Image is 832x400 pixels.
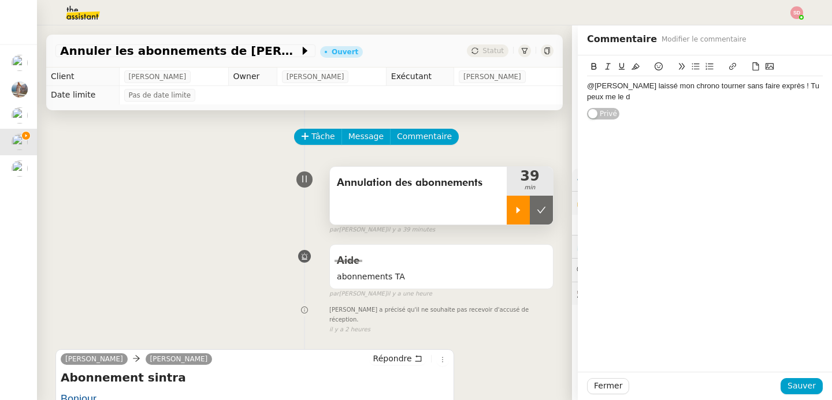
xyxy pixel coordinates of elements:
button: Message [341,129,391,145]
button: Privé [587,108,619,119]
span: 🕵️ [577,289,725,298]
span: [PERSON_NAME] [129,71,187,83]
button: Répondre [369,352,426,365]
span: abonnements TA [337,270,546,283]
img: users%2FNsDxpgzytqOlIY2WSYlFcHtx26m1%2Favatar%2F8901.jpg [12,134,28,150]
span: il y a 39 minutes [387,225,436,235]
button: Tâche [294,129,342,145]
span: Répondre [373,353,412,364]
span: Annulation des abonnements [337,174,500,192]
span: Commentaire [587,31,657,47]
small: [PERSON_NAME] [329,289,432,299]
a: [PERSON_NAME] [61,354,128,364]
span: Modifier le commentaire [662,33,746,45]
div: 🕵️Autres demandes en cours 18 [572,282,832,305]
td: Client [46,68,119,86]
span: Statut [482,47,504,55]
button: Commentaire [390,129,459,145]
span: 39 [507,169,553,183]
img: 9c41a674-290d-4aa4-ad60-dbefefe1e183 [12,81,28,98]
span: 💬 [577,265,651,274]
div: 💬Commentaires [572,259,832,281]
span: [PERSON_NAME] a précisé qu'il ne souhaite pas recevoir d'accusé de réception. [329,305,554,324]
span: Tâche [311,130,335,143]
a: [PERSON_NAME] [146,354,213,364]
button: Fermer [587,378,629,394]
h4: Abonnement sintra [61,369,449,386]
span: Message [348,130,384,143]
td: Exécutant [386,68,454,86]
span: Sauver [788,379,816,392]
div: 🔐Données client [572,192,832,214]
img: users%2FNsDxpgzytqOlIY2WSYlFcHtx26m1%2Favatar%2F8901.jpg [12,160,28,177]
small: [PERSON_NAME] [329,225,435,235]
span: par [329,225,339,235]
span: Fermer [594,379,622,392]
span: 🔐 [577,196,652,210]
span: Annuler les abonnements de [PERSON_NAME], [PERSON_NAME] et [PERSON_NAME] [60,45,299,57]
button: Sauver [781,378,823,394]
span: Pas de date limite [129,89,191,101]
span: Privé [600,108,617,119]
span: min [507,183,553,193]
span: par [329,289,339,299]
div: ⏲️Tâches 39:19 [572,235,832,258]
div: Ouvert [332,48,358,55]
span: il y a une heure [387,289,432,299]
img: svg [790,6,803,19]
div: ⚙️Procédures [572,169,832,191]
span: il y a 2 heures [329,325,370,335]
td: Date limite [46,86,119,104]
span: ⚙️ [577,173,637,186]
img: users%2FNsDxpgzytqOlIY2WSYlFcHtx26m1%2Favatar%2F8901.jpg [12,55,28,71]
div: @[PERSON_NAME] laissé mon chrono tourner sans faire exprès ! Tu peux me le d [587,81,823,102]
span: ⏲️ [577,242,661,251]
span: [PERSON_NAME] [463,71,521,83]
img: users%2FNsDxpgzytqOlIY2WSYlFcHtx26m1%2Favatar%2F8901.jpg [12,107,28,124]
span: Commentaire [397,130,452,143]
td: Owner [228,68,277,86]
span: [PERSON_NAME] [287,71,344,83]
span: Aide [337,256,359,266]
